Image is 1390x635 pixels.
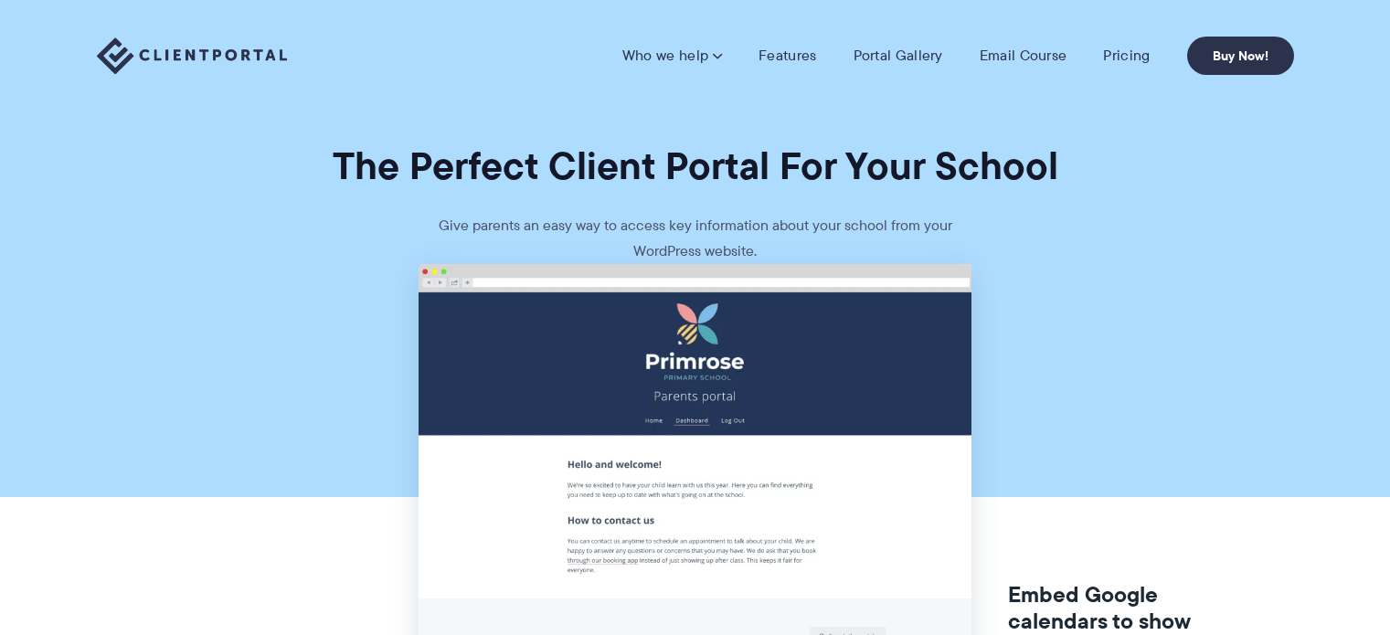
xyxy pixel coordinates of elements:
[980,47,1067,65] a: Email Course
[759,47,816,65] a: Features
[1103,47,1150,65] a: Pricing
[622,47,722,65] a: Who we help
[1187,37,1294,75] a: Buy Now!
[421,213,970,264] p: Give parents an easy way to access key information about your school from your WordPress website.
[854,47,943,65] a: Portal Gallery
